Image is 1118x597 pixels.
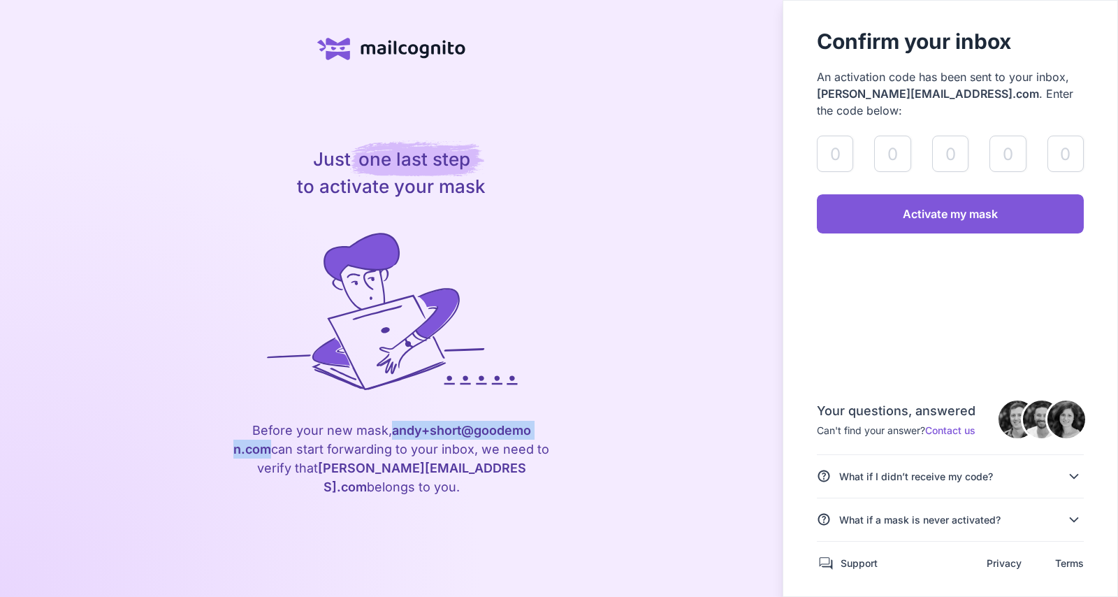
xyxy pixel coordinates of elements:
[350,140,484,177] span: one last step
[817,423,985,438] div: Can't find your answer?
[989,136,1026,172] input: 0
[839,469,993,484] div: What if I didn’t receive my code?
[233,423,531,456] span: andy+ .com
[839,512,1001,527] div: What if a mask is never activated?
[224,421,559,496] div: Before your new mask, can start forwarding to your inbox, we need to verify that belongs to you.
[817,87,1039,101] span: [PERSON_NAME] .com
[1047,136,1084,172] input: 0
[910,87,1012,101] span: [EMAIL_ADDRESS]
[925,424,975,436] a: Contact us
[817,194,1084,233] a: Activate my mask
[1055,556,1084,570] a: Terms
[932,136,968,172] input: 0
[817,136,853,172] input: 0
[233,423,531,456] span: short@goodemon
[297,145,486,200] div: to activate your mask
[987,556,1022,570] a: Privacy
[817,136,1084,233] form: validateAlias
[817,26,1084,57] h1: Confirm your inbox
[817,401,985,420] div: Your questions, answered
[841,557,878,569] a: Support
[817,69,1084,119] div: An activation code has been sent to your inbox, . Enter the code below:
[313,148,351,170] span: Just
[318,461,526,494] span: [PERSON_NAME] .com
[874,136,910,172] input: 0
[324,461,526,494] span: [EMAIL_ADDRESS]
[817,561,835,564] div: Forum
